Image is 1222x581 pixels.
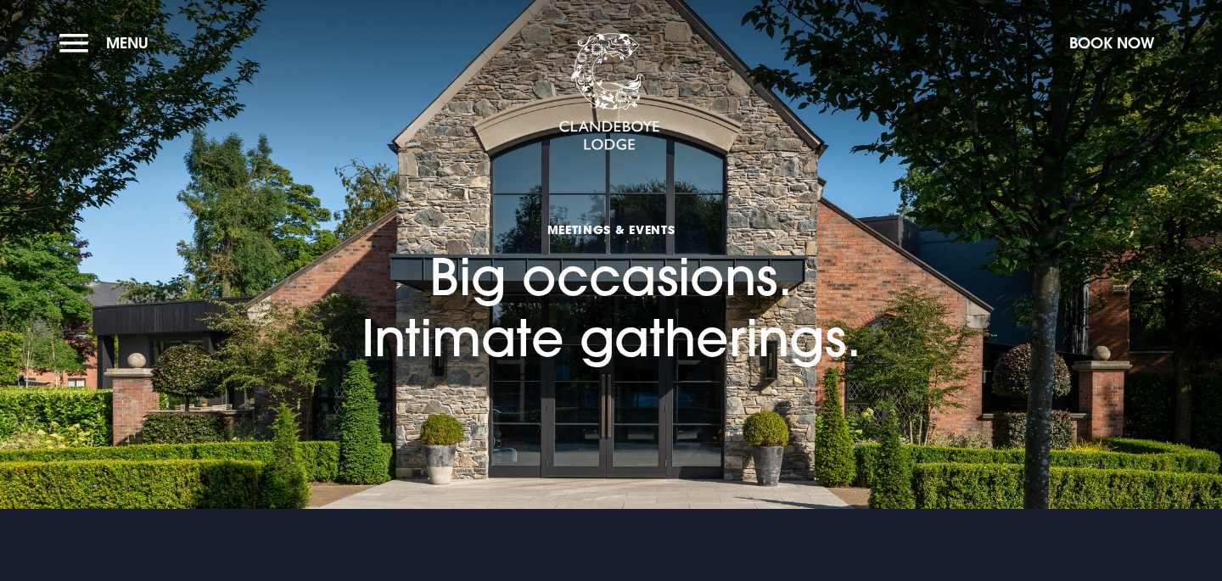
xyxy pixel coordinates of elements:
[106,33,149,53] span: Menu
[558,33,660,152] img: Clandeboye Lodge
[362,221,861,237] span: Meetings & Events
[362,149,861,368] h1: Big occasions. Intimate gatherings.
[59,25,157,61] button: Menu
[1061,25,1163,61] button: Book Now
